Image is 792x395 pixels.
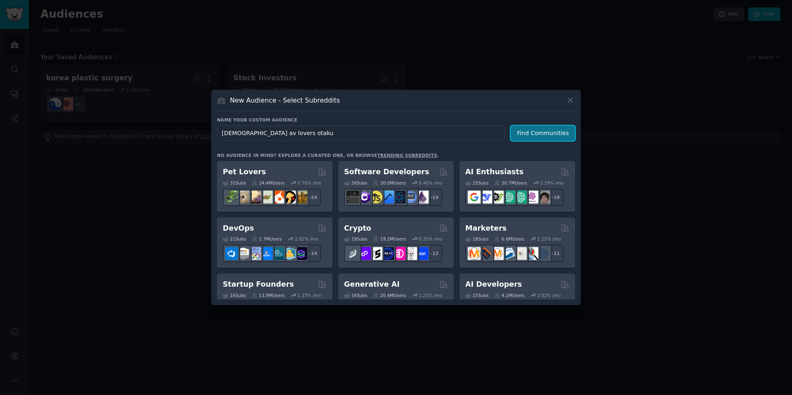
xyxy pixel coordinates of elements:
[358,247,371,260] img: 0xPolygon
[304,245,321,262] div: + 14
[468,247,481,260] img: content_marketing
[217,117,575,123] h3: Name your custom audience
[237,247,250,260] img: AWS_Certified_Experts
[465,236,488,242] div: 18 Sub s
[373,180,405,186] div: 30.0M Users
[223,180,246,186] div: 31 Sub s
[393,247,405,260] img: defiblockchain
[260,191,273,203] img: turtle
[537,191,550,203] img: ArtificalIntelligence
[223,223,254,234] h2: DevOps
[491,191,504,203] img: AItoolsCatalog
[373,236,405,242] div: 19.2M Users
[344,292,367,298] div: 16 Sub s
[344,180,367,186] div: 26 Sub s
[404,247,417,260] img: CryptoNews
[404,191,417,203] img: AskComputerScience
[248,247,261,260] img: Docker_DevOps
[465,223,507,234] h2: Marketers
[344,279,400,290] h2: Generative AI
[295,247,307,260] img: PlatformEngineers
[283,247,296,260] img: aws_cdk
[526,191,538,203] img: OpenAIDev
[381,247,394,260] img: web3
[252,292,284,298] div: 13.9M Users
[217,152,439,158] div: No audience in mind? Explore a curated one, or browse .
[537,247,550,260] img: OnlineMarketing
[416,247,429,260] img: defi_
[502,247,515,260] img: Emailmarketing
[526,247,538,260] img: MarketingResearch
[223,167,266,177] h2: Pet Lovers
[377,153,437,158] a: trending subreddits
[217,126,505,141] input: Pick a short name, like "Digital Marketers" or "Movie-Goers"
[346,247,359,260] img: ethfinance
[283,191,296,203] img: PetAdvice
[295,191,307,203] img: dogbreed
[223,236,246,242] div: 21 Sub s
[419,292,442,298] div: 1.21 % /mo
[419,180,442,186] div: 0.40 % /mo
[465,167,523,177] h2: AI Enthusiasts
[479,247,492,260] img: bigseo
[494,236,524,242] div: 6.6M Users
[260,247,273,260] img: DevOpsLinks
[416,191,429,203] img: elixir
[358,191,371,203] img: csharp
[425,245,442,262] div: + 12
[297,180,321,186] div: 0.76 % /mo
[511,126,575,141] button: Find Communities
[344,167,429,177] h2: Software Developers
[344,223,371,234] h2: Crypto
[494,180,527,186] div: 20.7M Users
[468,191,481,203] img: GoogleGeminiAI
[230,96,340,105] h3: New Audience - Select Subreddits
[252,180,284,186] div: 24.4M Users
[370,191,382,203] img: learnjavascript
[344,236,367,242] div: 19 Sub s
[419,236,442,242] div: 0.35 % /mo
[514,247,527,260] img: googleads
[537,236,561,242] div: 1.22 % /mo
[225,191,238,203] img: herpetology
[465,180,488,186] div: 25 Sub s
[223,292,246,298] div: 16 Sub s
[237,191,250,203] img: ballpython
[546,189,563,206] div: + 18
[546,245,563,262] div: + 11
[223,279,294,290] h2: Startup Founders
[514,191,527,203] img: chatgpt_prompts_
[304,189,321,206] div: + 24
[370,247,382,260] img: ethstaker
[425,189,442,206] div: + 19
[373,292,405,298] div: 20.4M Users
[494,292,524,298] div: 4.1M Users
[295,236,318,242] div: 2.02 % /mo
[537,292,561,298] div: 2.82 % /mo
[271,191,284,203] img: cockatiel
[465,279,522,290] h2: AI Developers
[381,191,394,203] img: iOSProgramming
[502,191,515,203] img: chatgpt_promptDesign
[271,247,284,260] img: platformengineering
[248,191,261,203] img: leopardgeckos
[252,236,282,242] div: 1.7M Users
[479,191,492,203] img: DeepSeek
[491,247,504,260] img: AskMarketing
[465,292,488,298] div: 15 Sub s
[393,191,405,203] img: reactnative
[297,292,321,298] div: 1.37 % /mo
[346,191,359,203] img: software
[225,247,238,260] img: azuredevops
[540,180,563,186] div: 2.19 % /mo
